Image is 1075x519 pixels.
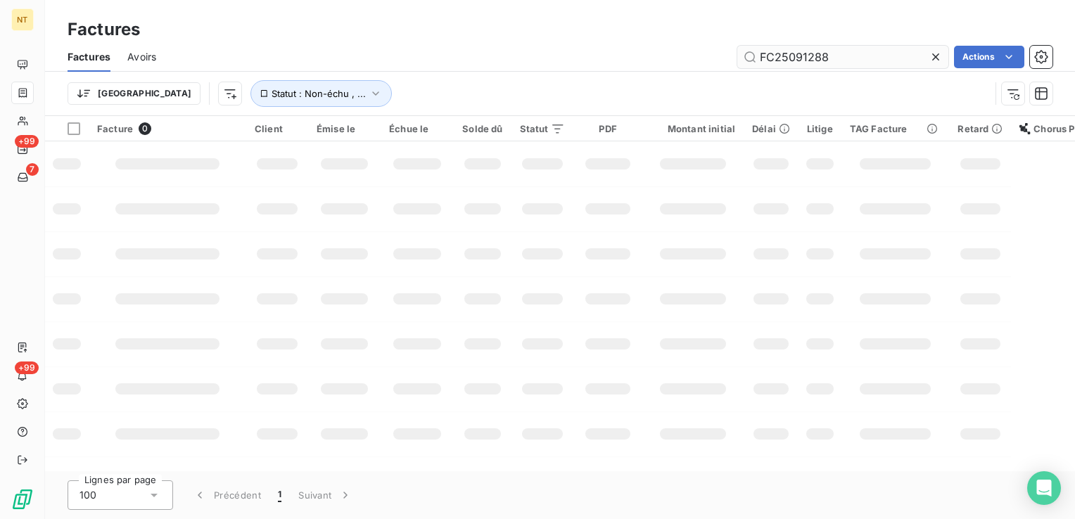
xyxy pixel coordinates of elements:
span: 7 [26,163,39,176]
h3: Factures [68,17,140,42]
div: Délai [752,123,790,134]
span: Factures [68,50,110,64]
button: Suivant [290,480,361,510]
button: Actions [954,46,1024,68]
input: Rechercher [737,46,948,68]
div: Open Intercom Messenger [1027,471,1061,505]
div: Solde dû [462,123,502,134]
div: Litige [807,123,833,134]
div: NT [11,8,34,31]
div: Échue le [389,123,445,134]
span: +99 [15,361,39,374]
div: Montant initial [651,123,735,134]
div: Statut [520,123,566,134]
img: Logo LeanPay [11,488,34,511]
span: 1 [278,488,281,502]
div: Client [255,123,300,134]
span: +99 [15,135,39,148]
div: Émise le [317,123,372,134]
span: 100 [79,488,96,502]
button: Précédent [184,480,269,510]
span: Facture [97,123,133,134]
button: [GEOGRAPHIC_DATA] [68,82,201,105]
span: Statut : Non-échu , ... [272,88,366,99]
span: Avoirs [127,50,156,64]
div: Retard [958,123,1003,134]
span: 0 [139,122,151,135]
div: PDF [582,123,633,134]
div: TAG Facture [850,123,941,134]
button: Statut : Non-échu , ... [250,80,392,107]
button: 1 [269,480,290,510]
